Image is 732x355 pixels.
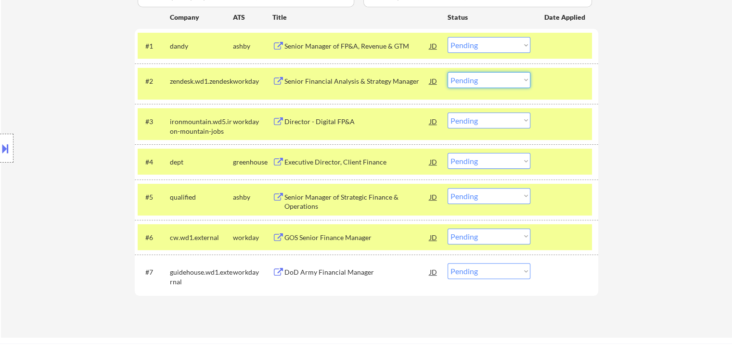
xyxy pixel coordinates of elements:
[170,13,233,22] div: Company
[429,228,438,246] div: JD
[544,13,587,22] div: Date Applied
[170,41,233,51] div: dandy
[233,117,272,127] div: workday
[448,8,530,25] div: Status
[170,192,233,202] div: qualified
[233,192,272,202] div: ashby
[145,267,162,277] div: #7
[284,233,430,242] div: GOS Senior Finance Manager
[429,188,438,205] div: JD
[233,157,272,167] div: greenhouse
[429,153,438,170] div: JD
[284,76,430,86] div: Senior Financial Analysis & Strategy Manager
[170,233,233,242] div: cw.wd1.external
[429,263,438,280] div: JD
[429,113,438,130] div: JD
[233,267,272,277] div: workday
[284,41,430,51] div: Senior Manager of FP&A, Revenue & GTM
[429,37,438,54] div: JD
[429,72,438,89] div: JD
[170,157,233,167] div: dept
[170,117,233,136] div: ironmountain.wd5.iron-mountain-jobs
[145,41,162,51] div: #1
[233,76,272,86] div: workday
[170,267,233,286] div: guidehouse.wd1.external
[284,157,430,167] div: Executive Director, Client Finance
[272,13,438,22] div: Title
[284,117,430,127] div: Director - Digital FP&A
[233,13,272,22] div: ATS
[233,41,272,51] div: ashby
[284,192,430,211] div: Senior Manager of Strategic Finance & Operations
[170,76,233,86] div: zendesk.wd1.zendesk
[284,267,430,277] div: DoD Army Financial Manager
[233,233,272,242] div: workday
